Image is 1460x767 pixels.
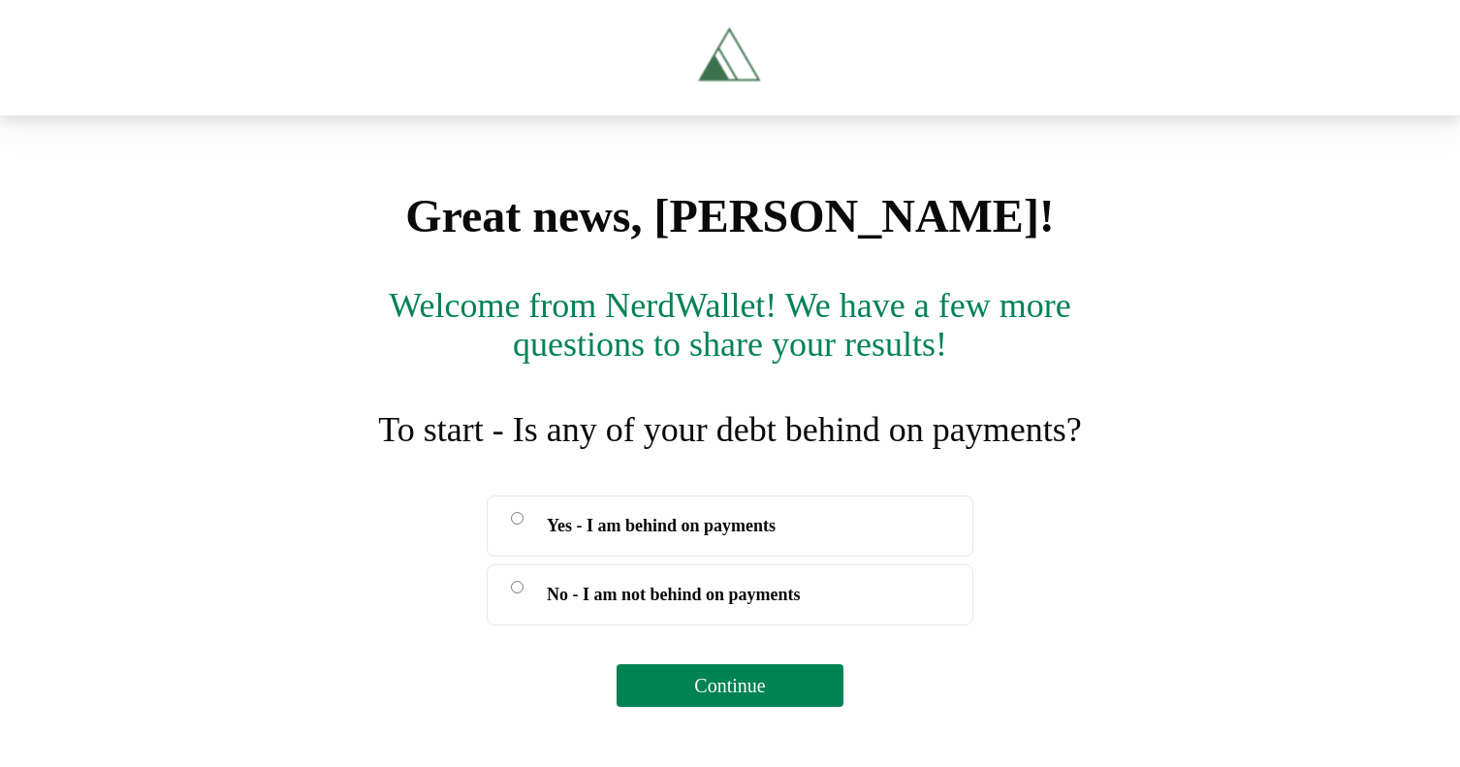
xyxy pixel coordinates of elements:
input: No - I am not behind on payments [511,581,524,593]
img: Tryascend.com [686,16,773,100]
span: Continue [694,675,765,696]
button: Continue [617,664,842,707]
span: No - I am not behind on payments [547,581,801,608]
a: Tryascend.com [600,16,860,100]
span: Yes - I am behind on payments [547,512,776,539]
div: Welcome from NerdWallet! We have a few more questions to share your results! [365,286,1095,364]
input: Yes - I am behind on payments [511,512,524,525]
